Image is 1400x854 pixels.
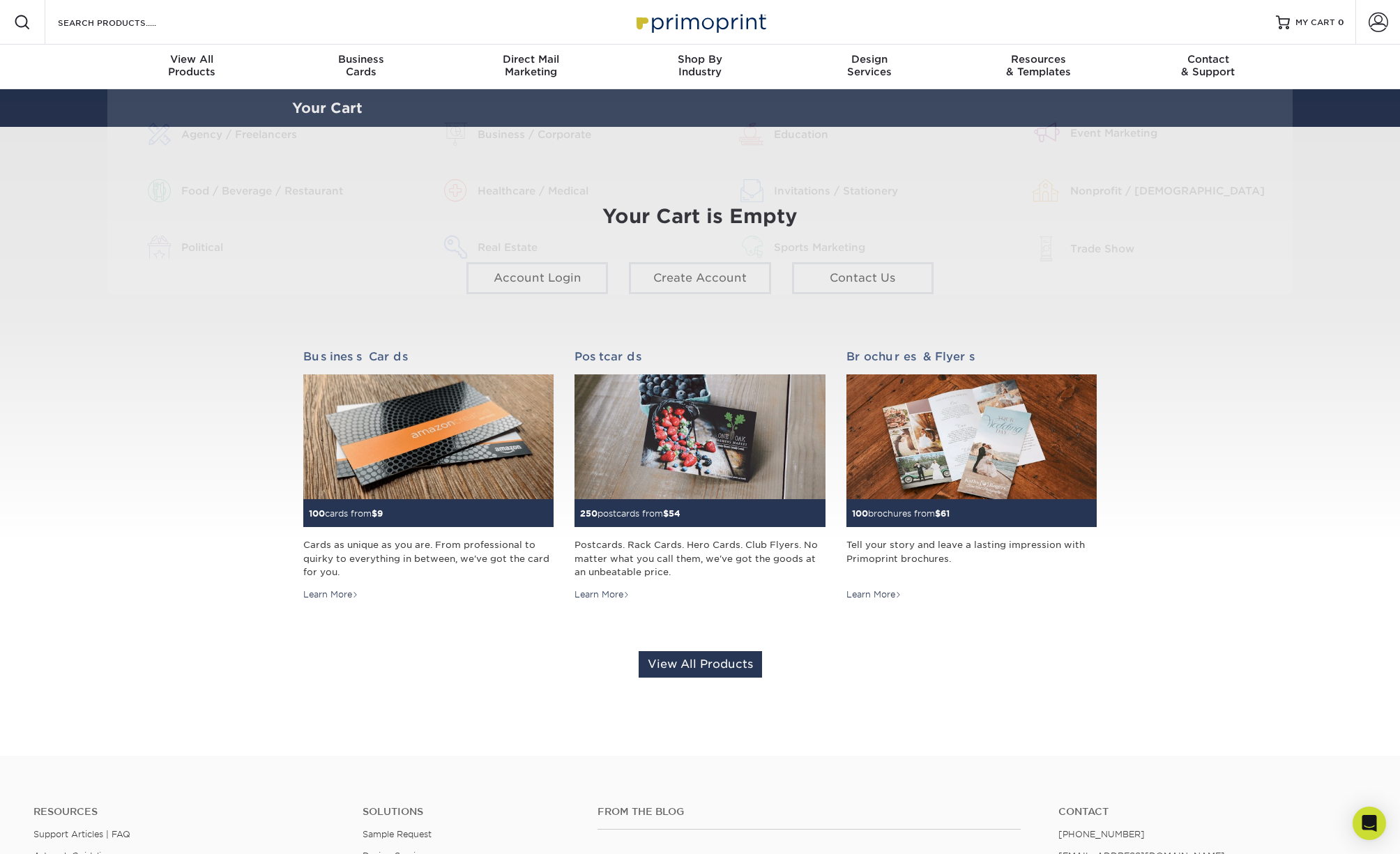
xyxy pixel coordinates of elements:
[598,806,1021,818] h4: From the Blog
[1070,183,1282,199] div: Nonprofit / [DEMOGRAPHIC_DATA]
[118,236,393,259] a: Political
[1058,806,1367,818] a: Contact
[1007,236,1282,261] a: Trade Show
[1007,123,1282,143] a: Event Marketing
[954,53,1123,78] div: & Templates
[1123,53,1293,78] div: & Support
[363,806,577,818] h4: Solutions
[954,53,1123,66] span: Resources
[107,53,277,66] span: View All
[630,7,770,37] img: Primoprint
[277,53,446,78] div: Cards
[639,651,762,678] a: View All Products
[616,53,785,78] div: Industry
[118,179,393,202] a: Food / Beverage / Restaurant
[277,53,446,66] span: Business
[277,45,446,89] a: BusinessCards
[446,53,616,66] span: Direct Mail
[954,45,1123,89] a: Resources& Templates
[846,538,1097,579] div: Tell your story and leave a lasting impression with Primoprint brochures.
[1123,45,1293,89] a: Contact& Support
[710,236,986,259] a: Sports Marketing
[107,45,277,89] a: View AllProducts
[1058,829,1145,839] a: [PHONE_NUMBER]
[846,588,901,601] div: Learn More
[446,45,616,89] a: Direct MailMarketing
[710,123,986,146] a: Education
[414,179,690,202] a: Healthcare / Medical
[33,806,342,818] h4: Resources
[478,183,690,199] div: Healthcare / Medical
[3,811,119,849] iframe: Google Customer Reviews
[1070,125,1282,141] div: Event Marketing
[1353,807,1386,840] div: Open Intercom Messenger
[774,127,986,142] div: Education
[303,538,554,579] div: Cards as unique as you are. From professional to quirky to everything in between, we've got the c...
[478,127,690,142] div: Business / Corporate
[478,240,690,255] div: Real Estate
[1338,17,1344,27] span: 0
[107,53,277,78] div: Products
[616,53,785,66] span: Shop By
[414,123,690,146] a: Business / Corporate
[303,588,358,601] div: Learn More
[181,183,393,199] div: Food / Beverage / Restaurant
[616,45,785,89] a: Shop ByIndustry
[363,829,432,839] a: Sample Request
[56,14,192,31] input: SEARCH PRODUCTS.....
[1070,241,1282,257] div: Trade Show
[414,236,690,259] a: Real Estate
[784,45,954,89] a: DesignServices
[784,53,954,66] span: Design
[1295,17,1335,29] span: MY CART
[1007,179,1282,202] a: Nonprofit / [DEMOGRAPHIC_DATA]
[774,183,986,199] div: Invitations / Stationery
[118,123,393,146] a: Agency / Freelancers
[784,53,954,78] div: Services
[446,53,616,78] div: Marketing
[181,240,393,255] div: Political
[1123,53,1293,66] span: Contact
[710,179,986,202] a: Invitations / Stationery
[575,588,630,601] div: Learn More
[181,127,393,142] div: Agency / Freelancers
[774,240,986,255] div: Sports Marketing
[575,538,825,579] div: Postcards. Rack Cards. Hero Cards. Club Flyers. No matter what you call them, we've got the goods...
